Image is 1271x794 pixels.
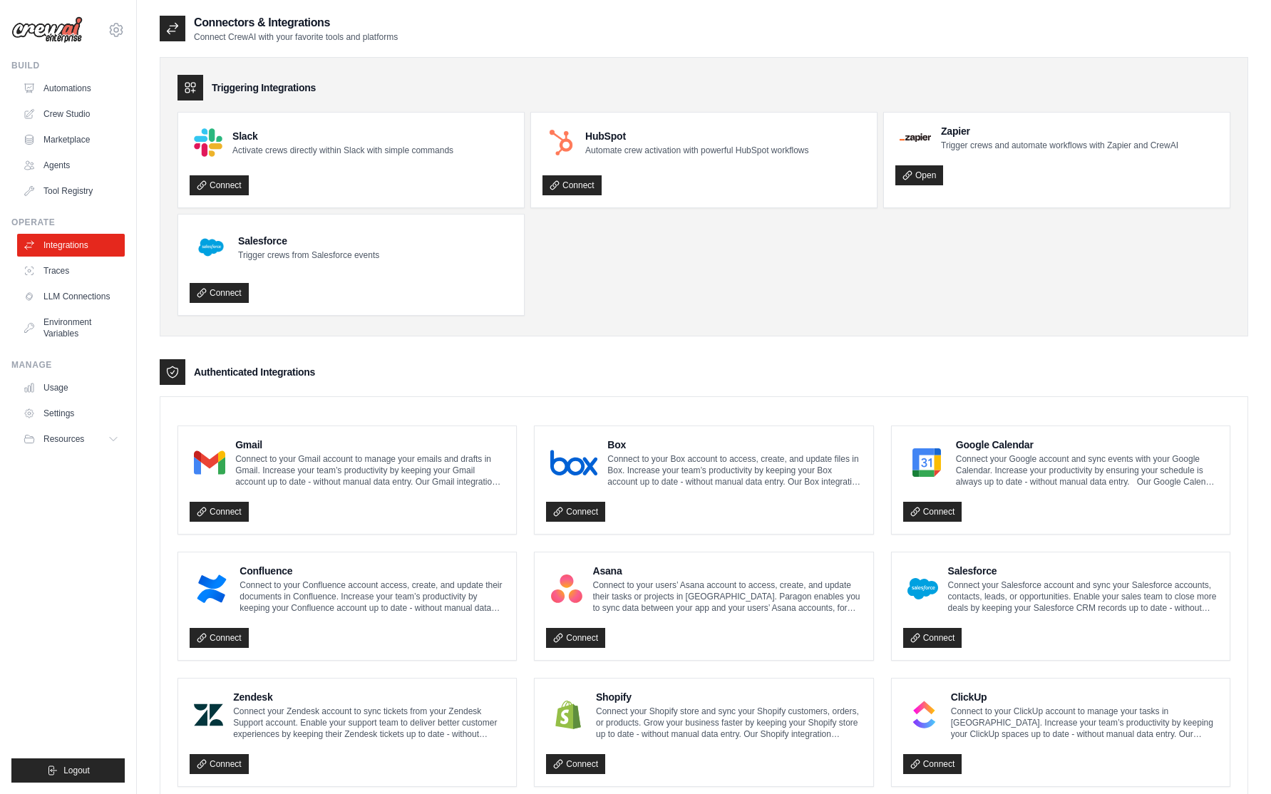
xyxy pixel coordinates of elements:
p: Connect to your users’ Asana account to access, create, and update their tasks or projects in [GE... [593,579,862,614]
h4: Google Calendar [956,438,1218,452]
img: Gmail Logo [194,448,225,477]
img: Zendesk Logo [194,701,223,729]
p: Connect to your Confluence account access, create, and update their documents in Confluence. Incr... [240,579,505,614]
h4: Slack [232,129,453,143]
img: Google Calendar Logo [907,448,946,477]
button: Logout [11,758,125,783]
a: Connect [190,502,249,522]
a: Connect [903,628,962,648]
a: Settings [17,402,125,425]
p: Automate crew activation with powerful HubSpot workflows [585,145,808,156]
img: Shopify Logo [550,701,586,729]
a: Open [895,165,943,185]
a: Connect [546,754,605,774]
a: Traces [17,259,125,282]
p: Connect your Salesforce account and sync your Salesforce accounts, contacts, leads, or opportunit... [948,579,1218,614]
h4: Gmail [235,438,505,452]
span: Logout [63,765,90,776]
h3: Triggering Integrations [212,81,316,95]
span: Resources [43,433,84,445]
img: Box Logo [550,448,597,477]
a: Connect [190,283,249,303]
p: Connect your Google account and sync events with your Google Calendar. Increase your productivity... [956,453,1218,488]
a: Automations [17,77,125,100]
p: Connect to your Gmail account to manage your emails and drafts in Gmail. Increase your team’s pro... [235,453,505,488]
p: Activate crews directly within Slack with simple commands [232,145,453,156]
a: Connect [546,502,605,522]
a: Crew Studio [17,103,125,125]
img: Asana Logo [550,574,582,603]
a: Agents [17,154,125,177]
h4: Salesforce [948,564,1218,578]
p: Connect your Shopify store and sync your Shopify customers, orders, or products. Grow your busine... [596,706,862,740]
h4: Asana [593,564,862,578]
a: Connect [542,175,602,195]
a: Connect [903,754,962,774]
a: Connect [546,628,605,648]
p: Connect to your Box account to access, create, and update files in Box. Increase your team’s prod... [607,453,861,488]
a: Environment Variables [17,311,125,345]
button: Resources [17,428,125,450]
a: Marketplace [17,128,125,151]
div: Manage [11,359,125,371]
a: Connect [190,628,249,648]
img: Logo [11,16,83,43]
div: Operate [11,217,125,228]
h4: ClickUp [951,690,1218,704]
h4: Zendesk [233,690,505,704]
div: Build [11,60,125,71]
p: Connect CrewAI with your favorite tools and platforms [194,31,398,43]
h4: Shopify [596,690,862,704]
a: Tool Registry [17,180,125,202]
a: LLM Connections [17,285,125,308]
p: Trigger crews and automate workflows with Zapier and CrewAI [941,140,1178,151]
a: Integrations [17,234,125,257]
p: Trigger crews from Salesforce events [238,249,379,261]
img: Salesforce Logo [194,230,228,264]
a: Connect [190,754,249,774]
h4: HubSpot [585,129,808,143]
img: Salesforce Logo [907,574,938,603]
p: Connect to your ClickUp account to manage your tasks in [GEOGRAPHIC_DATA]. Increase your team’s p... [951,706,1218,740]
img: Zapier Logo [900,133,931,142]
img: Slack Logo [194,128,222,157]
h4: Zapier [941,124,1178,138]
a: Connect [903,502,962,522]
img: ClickUp Logo [907,701,941,729]
h4: Salesforce [238,234,379,248]
img: Confluence Logo [194,574,230,603]
a: Usage [17,376,125,399]
h3: Authenticated Integrations [194,365,315,379]
img: HubSpot Logo [547,128,575,157]
p: Connect your Zendesk account to sync tickets from your Zendesk Support account. Enable your suppo... [233,706,505,740]
h2: Connectors & Integrations [194,14,398,31]
a: Connect [190,175,249,195]
h4: Box [607,438,861,452]
h4: Confluence [240,564,505,578]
